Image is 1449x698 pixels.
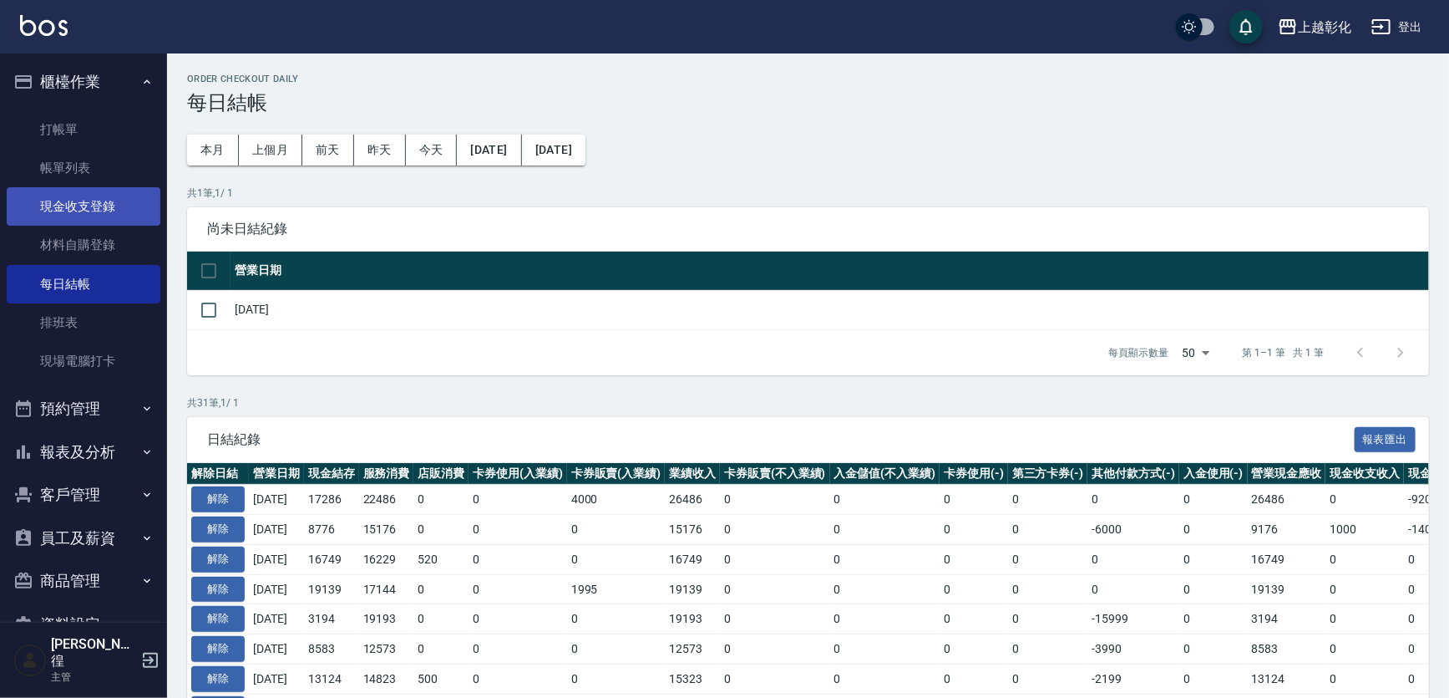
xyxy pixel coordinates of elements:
button: 前天 [302,135,354,166]
button: 今天 [406,135,458,166]
p: 每頁顯示數量 [1109,345,1169,360]
button: 上個月 [239,135,302,166]
td: 0 [940,485,1008,515]
button: 解除 [191,606,245,632]
td: 12573 [665,634,720,665]
td: 15176 [665,515,720,545]
td: 0 [1008,604,1088,634]
td: 0 [830,634,940,665]
img: Person [13,644,47,677]
td: 0 [940,634,1008,665]
td: 0 [830,544,940,574]
td: 22486 [359,485,414,515]
td: 0 [469,515,567,545]
td: 0 [1179,634,1248,665]
td: 0 [720,485,830,515]
td: [DATE] [249,485,304,515]
th: 卡券販賣(入業績) [567,463,666,485]
h5: [PERSON_NAME]徨 [51,636,136,670]
td: 0 [720,634,830,665]
a: 帳單列表 [7,149,160,187]
th: 卡券販賣(不入業績) [720,463,830,485]
td: 13124 [304,664,359,694]
td: 0 [413,604,469,634]
a: 現場電腦打卡 [7,342,160,380]
h2: Order checkout daily [187,74,1429,84]
td: 3194 [304,604,359,634]
td: 12573 [359,634,414,665]
td: 16749 [1248,544,1326,574]
td: 1000 [1325,515,1404,545]
th: 入金儲值(不入業績) [830,463,940,485]
th: 現金收支收入 [1325,463,1404,485]
td: 0 [469,664,567,694]
td: 0 [1325,664,1404,694]
td: 0 [469,634,567,665]
td: 16749 [665,544,720,574]
td: 0 [1325,604,1404,634]
p: 共 31 筆, 1 / 1 [187,395,1429,410]
td: 0 [720,515,830,545]
button: [DATE] [457,135,521,166]
td: 0 [940,604,1008,634]
p: 主管 [51,670,136,685]
td: 0 [940,664,1008,694]
p: 共 1 筆, 1 / 1 [187,186,1429,201]
td: 0 [720,544,830,574]
a: 材料自購登錄 [7,226,160,264]
td: 0 [1179,485,1248,515]
td: 19193 [359,604,414,634]
td: [DATE] [249,515,304,545]
td: 13124 [1248,664,1326,694]
button: 昨天 [354,135,406,166]
td: 17144 [359,574,414,604]
span: 尚未日結紀錄 [207,221,1409,237]
td: [DATE] [249,634,304,665]
h3: 每日結帳 [187,91,1429,115]
td: -2199 [1087,664,1179,694]
td: 0 [830,515,940,545]
td: 0 [1325,574,1404,604]
td: 16749 [304,544,359,574]
a: 現金收支登錄 [7,187,160,226]
td: 0 [1008,634,1088,665]
td: 0 [720,664,830,694]
th: 服務消費 [359,463,414,485]
th: 店販消費 [413,463,469,485]
td: 0 [413,485,469,515]
button: 報表及分析 [7,431,160,474]
td: 16229 [359,544,414,574]
td: 15323 [665,664,720,694]
th: 營業日期 [231,252,1429,291]
td: 8583 [304,634,359,665]
p: 第 1–1 筆 共 1 筆 [1243,345,1324,360]
td: -3990 [1087,634,1179,665]
td: [DATE] [249,574,304,604]
button: 商品管理 [7,559,160,603]
button: 解除 [191,487,245,512]
th: 卡券使用(-) [940,463,1008,485]
button: 客戶管理 [7,473,160,517]
td: 14823 [359,664,414,694]
th: 解除日結 [187,463,249,485]
th: 業績收入 [665,463,720,485]
td: 8583 [1248,634,1326,665]
td: 0 [1179,604,1248,634]
td: 0 [1179,544,1248,574]
button: 登出 [1365,12,1429,43]
td: -6000 [1087,515,1179,545]
th: 第三方卡券(-) [1008,463,1088,485]
td: 19139 [1248,574,1326,604]
th: 入金使用(-) [1179,463,1248,485]
td: 0 [1008,485,1088,515]
th: 其他付款方式(-) [1087,463,1179,485]
td: 0 [1179,574,1248,604]
button: 解除 [191,517,245,543]
td: 17286 [304,485,359,515]
td: 4000 [567,485,666,515]
td: 0 [567,604,666,634]
span: 日結紀錄 [207,431,1355,448]
td: 0 [567,544,666,574]
td: [DATE] [249,544,304,574]
td: 8776 [304,515,359,545]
